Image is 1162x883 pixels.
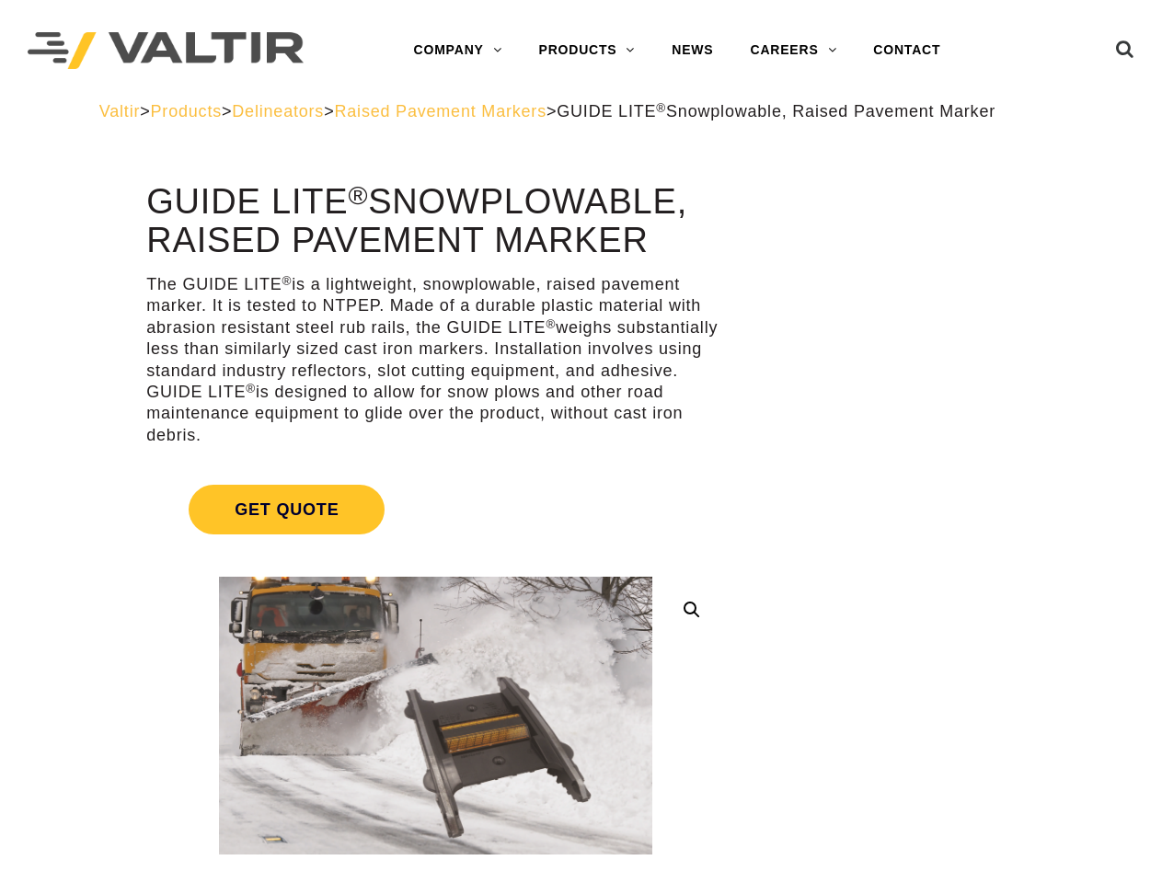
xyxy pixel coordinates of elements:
[348,180,368,210] sup: ®
[232,102,324,120] a: Delineators
[546,317,556,331] sup: ®
[656,101,666,115] sup: ®
[521,32,654,69] a: PRODUCTS
[151,102,222,120] a: Products
[731,32,855,69] a: CAREERS
[99,102,140,120] a: Valtir
[189,485,385,534] span: Get Quote
[282,274,293,288] sup: ®
[557,102,995,120] span: GUIDE LITE Snowplowable, Raised Pavement Marker
[334,102,546,120] a: Raised Pavement Markers
[246,382,256,396] sup: ®
[855,32,959,69] a: CONTACT
[146,274,725,446] p: The GUIDE LITE is a lightweight, snowplowable, raised pavement marker. It is tested to NTPEP. Mad...
[99,101,1064,122] div: > > > >
[653,32,731,69] a: NEWS
[396,32,521,69] a: COMPANY
[146,183,725,260] h1: GUIDE LITE Snowplowable, Raised Pavement Marker
[28,32,304,70] img: Valtir
[146,463,725,556] a: Get Quote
